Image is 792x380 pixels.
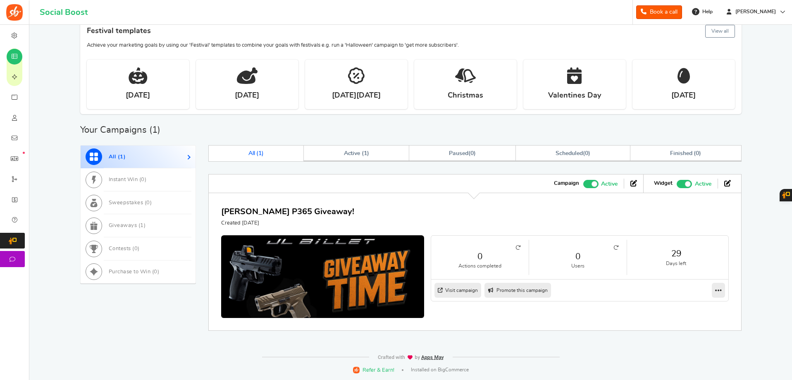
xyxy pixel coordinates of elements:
span: 1 [120,154,124,160]
a: 0 [537,251,618,263]
span: Help [700,8,713,15]
em: New [23,152,25,154]
span: Instant Win ( ) [109,177,147,182]
a: Visit campaign [434,283,481,298]
span: 0 [146,200,150,206]
span: 1 [258,151,262,156]
a: Refer & Earn! [353,366,394,374]
span: Scheduled [556,151,583,156]
a: Help [689,5,717,18]
strong: Christmas [448,91,483,101]
span: | [402,369,403,371]
li: Widget activated [648,179,718,189]
strong: [DATE][DATE] [332,91,381,101]
a: Book a call [636,5,682,19]
p: Created [DATE] [221,220,354,227]
span: 0 [470,151,474,156]
span: Active [695,179,711,189]
strong: [DATE] [235,91,259,101]
small: Days left [635,260,717,267]
span: 1 [364,151,367,156]
span: 0 [585,151,588,156]
button: View all [705,25,735,38]
span: Installed on BigCommerce [411,366,469,373]
span: 0 [696,151,699,156]
a: [PERSON_NAME] P365 Giveaway! [221,208,354,216]
span: ( ) [449,151,476,156]
li: 29 [627,240,725,275]
strong: [DATE] [126,91,150,101]
span: 1 [152,125,157,134]
h4: Festival templates [87,23,735,39]
small: Users [537,263,618,270]
span: 0 [134,246,138,251]
a: Promote this campaign [484,283,551,298]
small: Actions completed [439,263,520,270]
h1: Social Boost [40,8,88,17]
strong: [DATE] [671,91,696,101]
strong: Campaign [554,180,579,187]
span: Purchase to Win ( ) [109,269,160,275]
span: Sweepstakes ( ) [109,200,152,206]
p: Achieve your marketing goals by using our 'Festival' templates to combine your goals with festiva... [87,42,735,49]
span: Finished ( ) [670,151,701,156]
span: 1 [140,223,144,228]
span: All ( ) [109,154,126,160]
span: Active ( ) [344,151,370,156]
span: 0 [141,177,145,182]
strong: Valentines Day [548,91,601,101]
span: [PERSON_NAME] [732,8,779,15]
img: img-footer.webp [377,355,444,360]
img: Social Boost [6,4,23,21]
span: Contests ( ) [109,246,140,251]
strong: Widget [654,180,673,187]
h2: Your Campaigns ( ) [80,126,160,134]
span: All ( ) [248,151,264,156]
span: Paused [449,151,468,156]
span: Active [601,179,618,189]
span: 0 [154,269,157,275]
a: 0 [439,251,520,263]
span: ( ) [556,151,590,156]
span: Giveaways ( ) [109,223,146,228]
